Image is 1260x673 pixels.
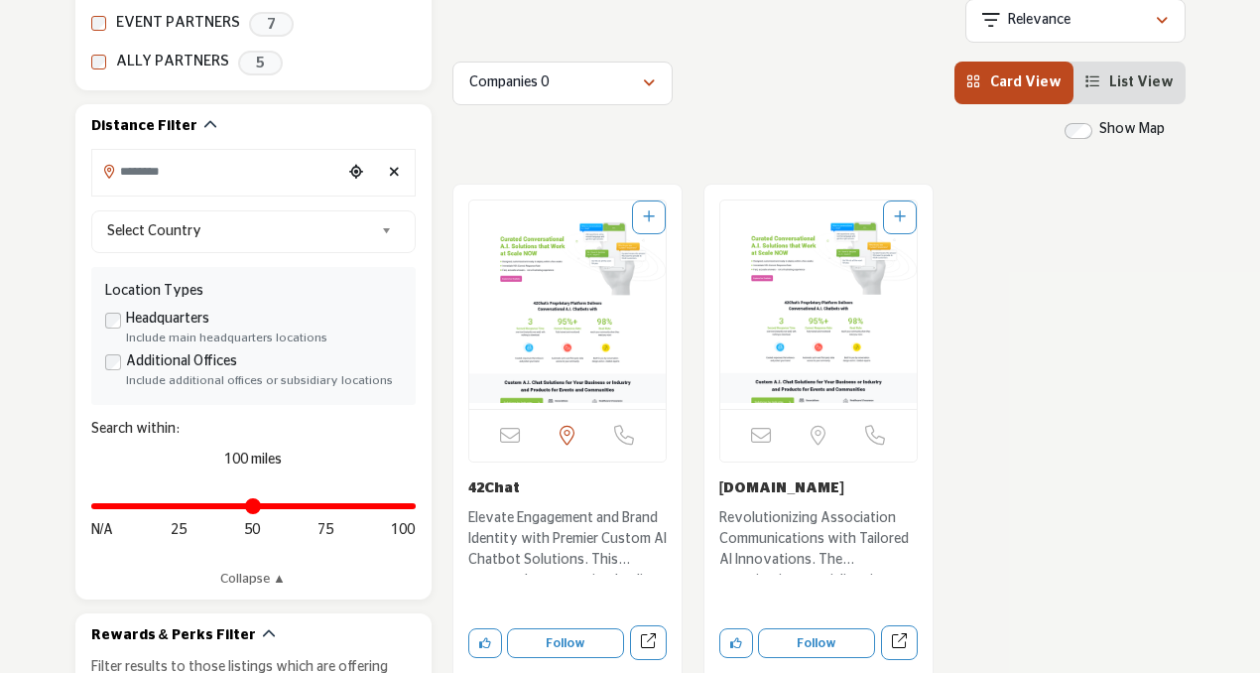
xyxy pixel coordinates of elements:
[468,481,520,495] a: 42Chat
[116,12,240,35] label: EVENT PARTNERS
[469,201,666,409] img: 42Chat
[91,117,197,137] h2: Distance Filter
[630,625,667,660] a: Open 42chat2 in new tab
[468,508,667,575] p: Elevate Engagement and Brand Identity with Premier Custom AI Chatbot Solutions. This esteemed com...
[468,477,667,498] h3: 42Chat
[758,628,875,658] button: Follow
[126,330,402,347] div: Include main headquarters locations
[341,152,370,195] div: Choose your current location
[643,210,655,224] a: Add To List
[91,570,416,590] a: Collapse ▲
[469,201,666,409] a: Open Listing in new tab
[894,210,906,224] a: Add To List
[1109,75,1174,89] span: List View
[92,152,342,191] input: Search Location
[244,520,260,541] span: 50
[391,520,415,541] span: 100
[468,628,502,658] button: Like company
[720,201,917,409] img: 42Chat.com
[126,309,209,330] label: Headquarters
[1085,75,1174,89] a: View List
[380,152,409,195] div: Clear search location
[238,51,283,75] span: 5
[468,503,667,575] a: Elevate Engagement and Brand Identity with Premier Custom AI Chatbot Solutions. This esteemed com...
[719,628,753,658] button: Like company
[171,520,187,541] span: 25
[719,477,918,498] h3: 42Chat.com
[966,75,1062,89] a: View Card
[507,628,624,658] button: Follow
[719,508,918,575] p: Revolutionizing Association Communications with Tailored AI Innovations. The organization special...
[224,453,282,467] span: 100 miles
[107,219,373,243] span: Select Country
[452,62,673,105] button: Companies 0
[91,626,256,646] h2: Rewards & Perks Filter
[1073,62,1186,104] li: List View
[91,16,106,31] input: EVENT PARTNERS checkbox
[954,62,1073,104] li: Card View
[990,75,1062,89] span: Card View
[1008,11,1071,31] p: Relevance
[126,372,402,390] div: Include additional offices or subsidiary locations
[91,55,106,69] input: ALLY PARTNERS checkbox
[126,351,237,372] label: Additional Offices
[719,503,918,575] a: Revolutionizing Association Communications with Tailored AI Innovations. The organization special...
[720,201,917,409] a: Open Listing in new tab
[91,520,114,541] span: N/A
[469,73,549,93] p: Companies 0
[116,51,229,73] label: ALLY PARTNERS
[105,281,402,302] div: Location Types
[1099,119,1165,140] label: Show Map
[317,520,333,541] span: 75
[719,481,844,495] a: [DOMAIN_NAME]
[881,625,918,660] a: Open 42chatcom in new tab
[249,12,294,37] span: 7
[91,419,416,440] div: Search within:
